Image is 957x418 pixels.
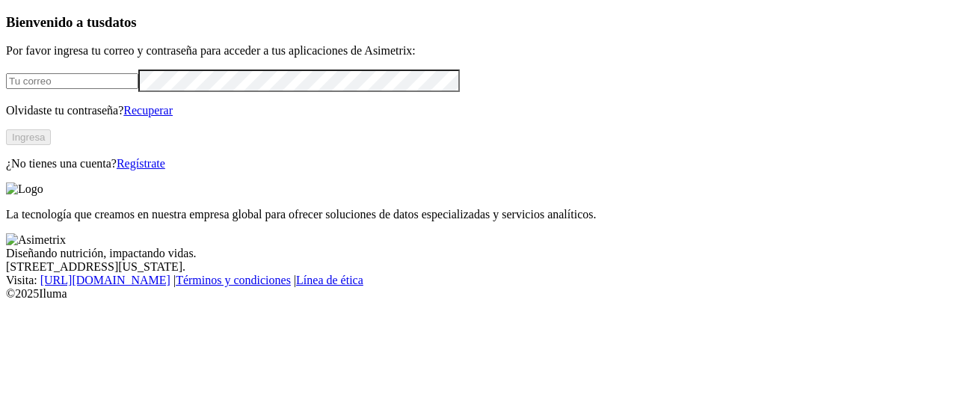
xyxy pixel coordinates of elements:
[296,274,363,286] a: Línea de ética
[176,274,291,286] a: Términos y condiciones
[6,129,51,145] button: Ingresa
[123,104,173,117] a: Recuperar
[6,157,951,170] p: ¿No tienes una cuenta?
[6,287,951,301] div: © 2025 Iluma
[6,104,951,117] p: Olvidaste tu contraseña?
[40,274,170,286] a: [URL][DOMAIN_NAME]
[6,44,951,58] p: Por favor ingresa tu correo y contraseña para acceder a tus aplicaciones de Asimetrix:
[6,260,951,274] div: [STREET_ADDRESS][US_STATE].
[6,14,951,31] h3: Bienvenido a tus
[105,14,137,30] span: datos
[6,208,951,221] p: La tecnología que creamos en nuestra empresa global para ofrecer soluciones de datos especializad...
[117,157,165,170] a: Regístrate
[6,274,951,287] div: Visita : | |
[6,182,43,196] img: Logo
[6,73,138,89] input: Tu correo
[6,247,951,260] div: Diseñando nutrición, impactando vidas.
[6,233,66,247] img: Asimetrix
